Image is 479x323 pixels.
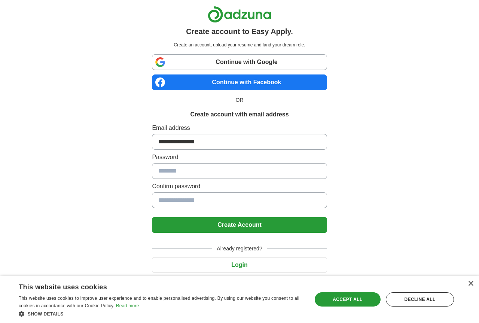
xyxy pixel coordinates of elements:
[152,153,327,162] label: Password
[153,42,325,48] p: Create an account, upload your resume and land your dream role.
[19,310,303,317] div: Show details
[186,26,293,37] h1: Create account to Easy Apply.
[315,292,381,307] div: Accept all
[208,6,271,23] img: Adzuna logo
[28,311,64,317] span: Show details
[152,74,327,90] a: Continue with Facebook
[212,245,266,253] span: Already registered?
[231,96,248,104] span: OR
[152,124,327,132] label: Email address
[116,303,139,308] a: Read more, opens a new window
[468,281,473,287] div: Close
[190,110,289,119] h1: Create account with email address
[386,292,454,307] div: Decline all
[152,54,327,70] a: Continue with Google
[152,257,327,273] button: Login
[19,296,299,308] span: This website uses cookies to improve user experience and to enable personalised advertising. By u...
[19,280,285,292] div: This website uses cookies
[152,182,327,191] label: Confirm password
[152,262,327,268] a: Login
[152,217,327,233] button: Create Account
